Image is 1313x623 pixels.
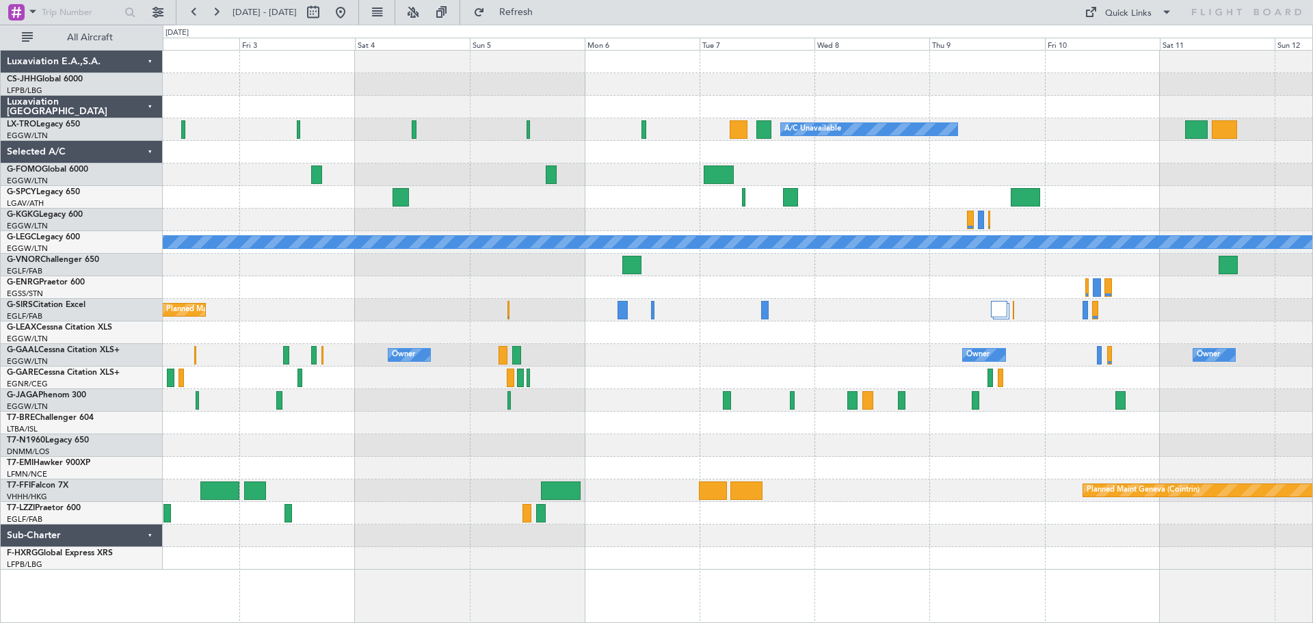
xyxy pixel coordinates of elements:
span: G-LEGC [7,233,36,241]
span: T7-N1960 [7,436,45,445]
a: G-LEAXCessna Citation XLS [7,323,112,332]
a: EGGW/LTN [7,176,48,186]
div: A/C Unavailable [784,119,841,140]
div: Sat 11 [1160,38,1275,50]
div: Sun 5 [470,38,585,50]
input: Trip Number [42,2,120,23]
button: Refresh [467,1,549,23]
div: Wed 8 [814,38,929,50]
span: G-GARE [7,369,38,377]
a: EGGW/LTN [7,401,48,412]
a: T7-EMIHawker 900XP [7,459,90,467]
div: Planned Maint Geneva (Cointrin) [1087,480,1199,501]
span: F-HXRG [7,549,38,557]
a: EGGW/LTN [7,243,48,254]
span: All Aircraft [36,33,144,42]
div: Owner [966,345,990,365]
div: Planned Maint [GEOGRAPHIC_DATA] ([GEOGRAPHIC_DATA]) [166,300,382,320]
a: T7-BREChallenger 604 [7,414,94,422]
a: EGGW/LTN [7,356,48,367]
a: G-SIRSCitation Excel [7,301,85,309]
div: Fri 10 [1045,38,1160,50]
span: T7-LZZI [7,504,35,512]
a: VHHH/HKG [7,492,47,502]
a: CS-JHHGlobal 6000 [7,75,83,83]
a: LTBA/ISL [7,424,38,434]
a: G-GAALCessna Citation XLS+ [7,346,120,354]
a: T7-FFIFalcon 7X [7,481,68,490]
a: G-LEGCLegacy 600 [7,233,80,241]
span: T7-EMI [7,459,34,467]
a: LFPB/LBG [7,559,42,570]
div: Owner [1197,345,1220,365]
span: G-LEAX [7,323,36,332]
a: LFMN/NCE [7,469,47,479]
a: EGLF/FAB [7,514,42,525]
a: EGGW/LTN [7,131,48,141]
a: G-FOMOGlobal 6000 [7,165,88,174]
div: Thu 9 [929,38,1044,50]
a: G-SPCYLegacy 650 [7,188,80,196]
div: Fri 3 [239,38,354,50]
a: EGLF/FAB [7,311,42,321]
span: T7-BRE [7,414,35,422]
a: EGLF/FAB [7,266,42,276]
span: G-VNOR [7,256,40,264]
span: CS-JHH [7,75,36,83]
span: G-KGKG [7,211,39,219]
span: G-JAGA [7,391,38,399]
a: G-GARECessna Citation XLS+ [7,369,120,377]
a: T7-N1960Legacy 650 [7,436,89,445]
span: G-GAAL [7,346,38,354]
a: LFPB/LBG [7,85,42,96]
a: F-HXRGGlobal Express XRS [7,549,113,557]
span: [DATE] - [DATE] [233,6,297,18]
a: EGGW/LTN [7,221,48,231]
span: G-SPCY [7,188,36,196]
div: Tue 7 [700,38,814,50]
a: G-KGKGLegacy 600 [7,211,83,219]
div: Mon 6 [585,38,700,50]
div: Sat 4 [355,38,470,50]
span: Refresh [488,8,545,17]
a: EGNR/CEG [7,379,48,389]
span: LX-TRO [7,120,36,129]
a: G-VNORChallenger 650 [7,256,99,264]
span: T7-FFI [7,481,31,490]
button: All Aircraft [15,27,148,49]
div: [DATE] [165,27,189,39]
span: G-FOMO [7,165,42,174]
a: T7-LZZIPraetor 600 [7,504,81,512]
a: EGSS/STN [7,289,43,299]
div: Quick Links [1105,7,1152,21]
a: EGGW/LTN [7,334,48,344]
span: G-ENRG [7,278,39,287]
span: G-SIRS [7,301,33,309]
button: Quick Links [1078,1,1179,23]
div: Owner [392,345,415,365]
a: G-JAGAPhenom 300 [7,391,86,399]
a: LGAV/ATH [7,198,44,209]
a: G-ENRGPraetor 600 [7,278,85,287]
a: LX-TROLegacy 650 [7,120,80,129]
a: DNMM/LOS [7,447,49,457]
div: Thu 2 [124,38,239,50]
